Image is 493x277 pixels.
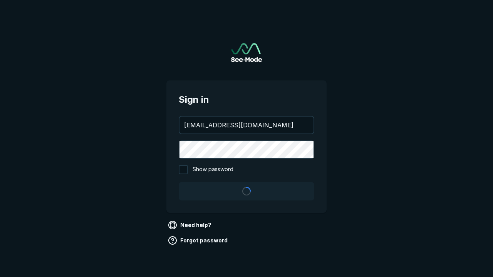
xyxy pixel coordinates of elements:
a: Forgot password [166,234,231,247]
span: Sign in [179,93,314,107]
input: your@email.com [179,117,314,133]
a: Need help? [166,219,215,231]
img: See-Mode Logo [231,43,262,62]
a: Go to sign in [231,43,262,62]
span: Show password [193,165,233,174]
